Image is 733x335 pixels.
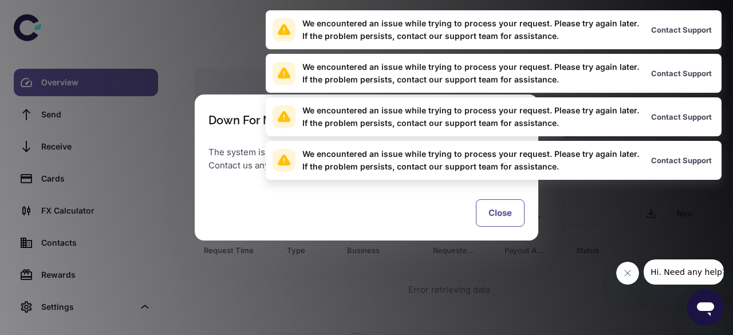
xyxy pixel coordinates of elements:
iframe: Button to launch messaging window [687,289,724,326]
div: We encountered an issue while trying to process your request. Please try again later. If the prob... [302,17,639,42]
button: Close [476,199,525,227]
p: The system is down for maintenance. We are sorry for the inconvenience. Contact us anytime at . [208,146,525,172]
button: Contact Support [648,21,715,38]
div: We encountered an issue while trying to process your request. Please try again later. If the prob... [302,148,639,173]
button: Contact Support [648,152,715,169]
iframe: Close message [616,262,639,285]
span: Hi. Need any help? [7,8,82,17]
iframe: Message from company [644,259,724,285]
div: We encountered an issue while trying to process your request. Please try again later. If the prob... [302,61,639,86]
div: Down For Maintenance [208,113,333,127]
div: We encountered an issue while trying to process your request. Please try again later. If the prob... [302,104,639,129]
button: Contact Support [648,108,715,125]
button: Contact Support [648,65,715,82]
